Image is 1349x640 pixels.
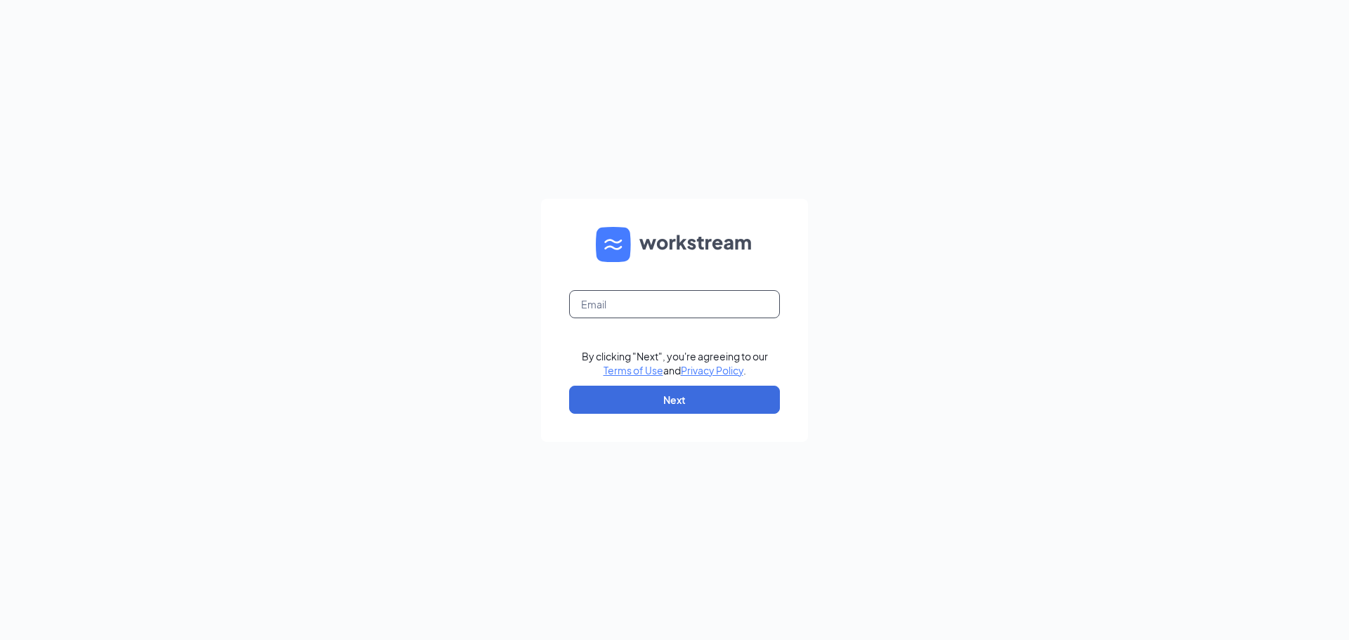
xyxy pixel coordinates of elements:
[596,227,753,262] img: WS logo and Workstream text
[569,386,780,414] button: Next
[681,364,743,377] a: Privacy Policy
[569,290,780,318] input: Email
[582,349,768,377] div: By clicking "Next", you're agreeing to our and .
[604,364,663,377] a: Terms of Use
